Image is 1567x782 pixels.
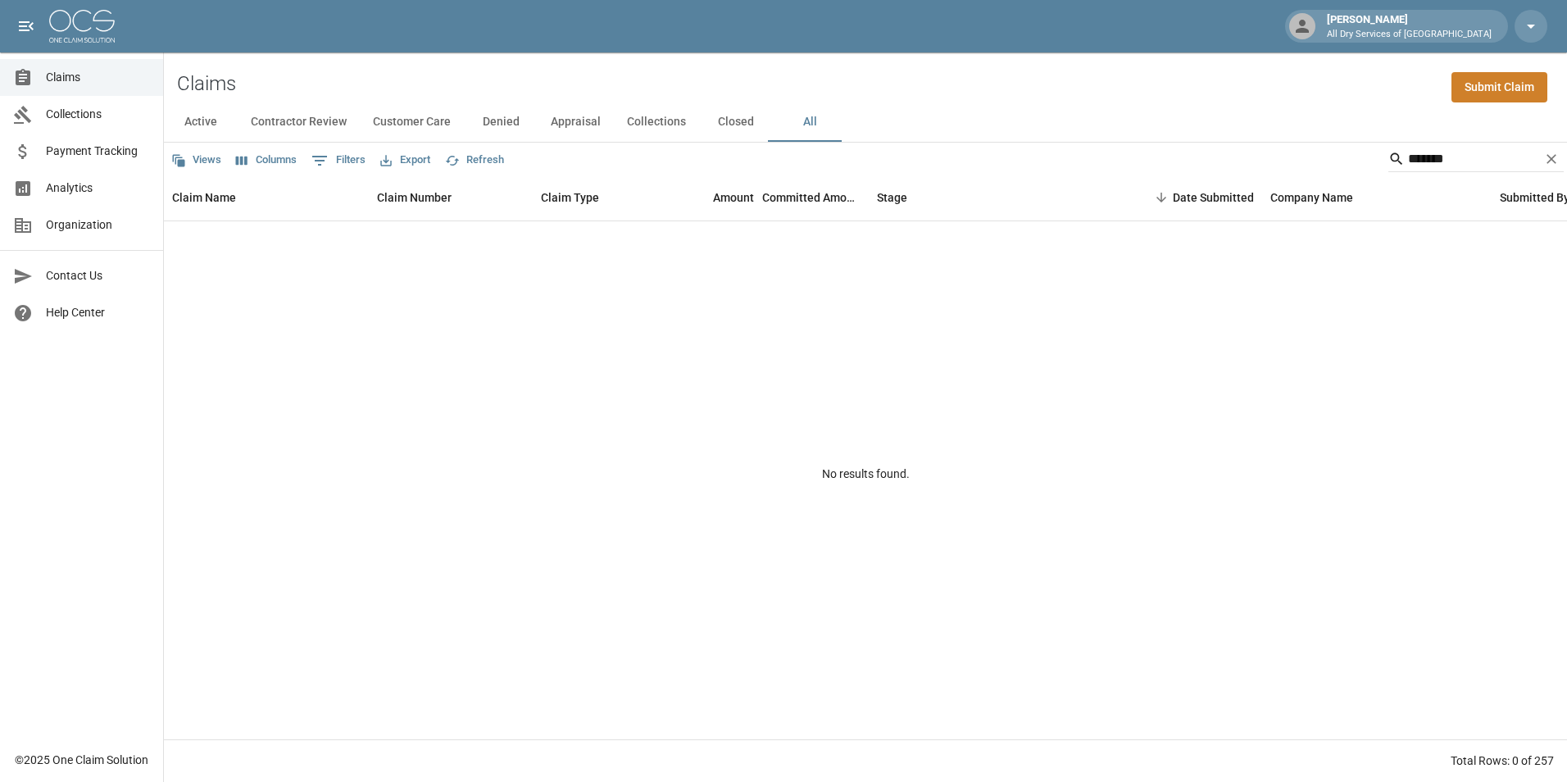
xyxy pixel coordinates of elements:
div: Claim Number [369,175,533,221]
div: Stage [877,175,907,221]
button: Clear [1539,147,1564,171]
button: Views [167,148,225,173]
div: Claim Name [164,175,369,221]
div: Total Rows: 0 of 257 [1451,752,1554,769]
button: Collections [614,102,699,142]
span: Contact Us [46,267,150,284]
button: Contractor Review [238,102,360,142]
button: Sort [1150,186,1173,209]
div: Claim Type [533,175,656,221]
div: Amount [656,175,762,221]
h2: Claims [177,72,236,96]
button: open drawer [10,10,43,43]
span: Payment Tracking [46,143,150,160]
div: dynamic tabs [164,102,1567,142]
span: Claims [46,69,150,86]
img: ocs-logo-white-transparent.png [49,10,115,43]
button: Customer Care [360,102,464,142]
div: Company Name [1262,175,1492,221]
button: Show filters [307,148,370,174]
a: Submit Claim [1451,72,1547,102]
button: Appraisal [538,102,614,142]
div: Company Name [1270,175,1353,221]
div: Date Submitted [1115,175,1262,221]
div: Search [1388,146,1564,175]
button: Refresh [441,148,508,173]
span: Analytics [46,180,150,197]
div: Amount [713,175,754,221]
p: All Dry Services of [GEOGRAPHIC_DATA] [1327,28,1492,42]
span: Help Center [46,304,150,321]
button: Select columns [232,148,301,173]
span: Organization [46,216,150,234]
div: Claim Number [377,175,452,221]
div: Claim Name [172,175,236,221]
div: Claim Type [541,175,599,221]
div: Committed Amount [762,175,869,221]
button: Closed [699,102,773,142]
div: [PERSON_NAME] [1320,11,1498,41]
span: Collections [46,106,150,123]
div: Committed Amount [762,175,861,221]
button: All [773,102,847,142]
div: Date Submitted [1173,175,1254,221]
div: © 2025 One Claim Solution [15,752,148,768]
button: Denied [464,102,538,142]
button: Active [164,102,238,142]
button: Export [376,148,434,173]
div: Stage [869,175,1115,221]
div: No results found. [164,221,1567,727]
